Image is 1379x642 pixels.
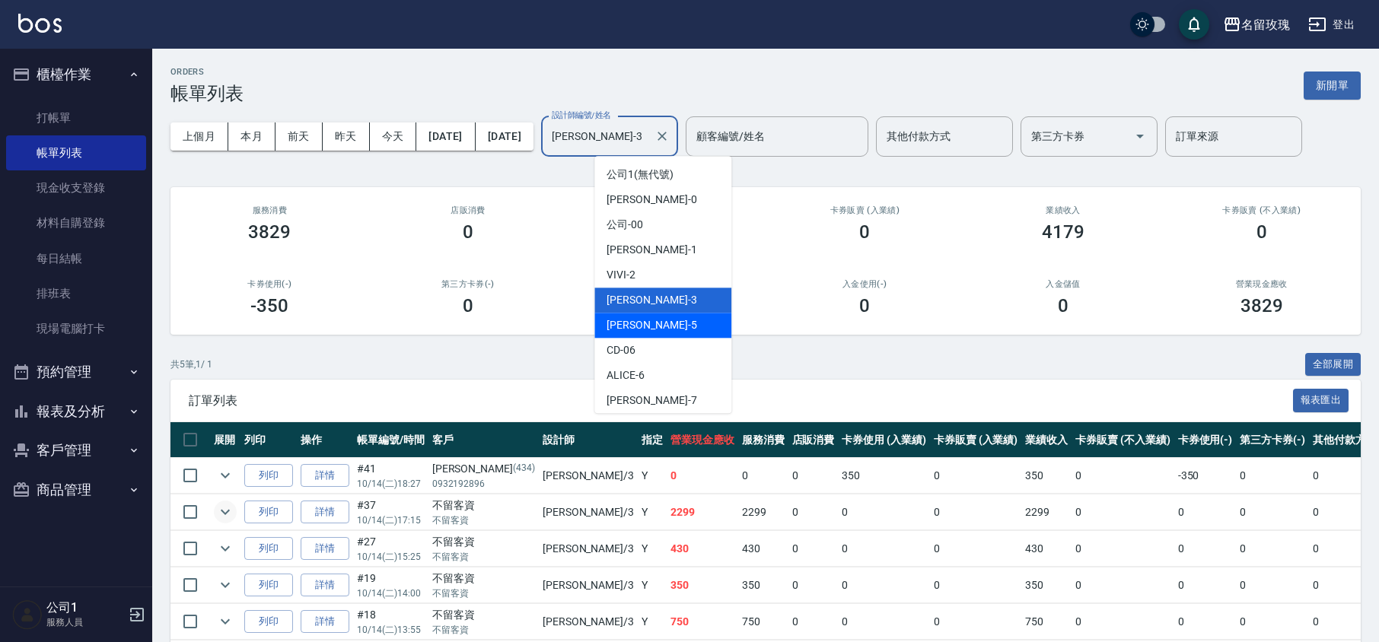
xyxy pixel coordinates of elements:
h2: 卡券使用 (入業績) [585,205,747,215]
img: Person [12,599,43,630]
button: expand row [214,537,237,560]
td: 430 [1021,531,1072,567]
th: 指定 [638,422,667,458]
h3: 3829 [1240,295,1283,316]
td: Y [638,531,667,567]
h3: 3829 [248,221,291,243]
p: 服務人員 [46,615,124,629]
p: 10/14 (二) 18:27 [357,477,425,491]
p: 不留客資 [432,586,535,600]
td: [PERSON_NAME] /3 [539,494,638,530]
td: Y [638,604,667,640]
a: 現場電腦打卡 [6,311,146,346]
td: #27 [353,531,428,567]
td: 350 [667,567,738,603]
h3: 0 [859,221,870,243]
h2: 入金使用(-) [784,279,946,289]
span: [PERSON_NAME] -7 [607,393,696,408]
button: expand row [214,610,237,633]
td: 0 [838,531,930,567]
td: 0 [930,567,1022,603]
h2: 營業現金應收 [1180,279,1342,289]
h3: 服務消費 [189,205,351,215]
td: 2299 [738,494,788,530]
h5: 公司1 [46,600,124,615]
button: 前天 [275,122,323,151]
h3: 帳單列表 [170,83,244,104]
td: 0 [788,531,839,567]
td: 0 [1174,604,1237,640]
span: VIVI -2 [607,267,635,283]
div: 不留客資 [432,607,535,623]
h2: 第三方卡券(-) [387,279,549,289]
a: 帳單列表 [6,135,146,170]
td: 0 [1072,458,1174,494]
button: 新開單 [1304,72,1361,100]
td: 350 [1021,458,1072,494]
td: 0 [738,458,788,494]
th: 客戶 [428,422,539,458]
button: 全部展開 [1305,353,1361,377]
p: 0932192896 [432,477,535,491]
td: 0 [930,604,1022,640]
button: expand row [214,464,237,487]
button: 昨天 [323,122,370,151]
a: 排班表 [6,276,146,311]
td: 0 [1072,494,1174,530]
h3: 0 [463,295,473,316]
td: 0 [838,494,930,530]
button: 登出 [1302,11,1361,39]
span: 公司 -00 [607,217,643,233]
button: [DATE] [416,122,475,151]
td: #41 [353,458,428,494]
button: [DATE] [476,122,533,151]
td: [PERSON_NAME] /3 [539,567,638,603]
h3: 0 [1058,295,1068,316]
th: 卡券使用(-) [1174,422,1237,458]
td: Y [638,458,667,494]
th: 設計師 [539,422,638,458]
td: 0 [788,567,839,603]
a: 現金收支登錄 [6,170,146,205]
h2: 入金儲值 [982,279,1145,289]
td: 0 [1236,604,1309,640]
th: 營業現金應收 [667,422,738,458]
h3: 0 [859,295,870,316]
div: 名留玫瑰 [1241,15,1290,34]
a: 每日結帳 [6,241,146,276]
div: 不留客資 [432,497,535,513]
td: 0 [1174,567,1237,603]
td: 350 [1021,567,1072,603]
button: 商品管理 [6,470,146,510]
td: 0 [1174,494,1237,530]
td: 0 [788,604,839,640]
button: 列印 [244,464,293,488]
td: 0 [1174,531,1237,567]
button: expand row [214,501,237,523]
th: 卡券販賣 (不入業績) [1072,422,1174,458]
th: 帳單編號/時間 [353,422,428,458]
button: 名留玫瑰 [1217,9,1296,40]
span: 公司1 (無代號) [607,167,674,183]
a: 詳情 [301,610,349,634]
p: (434) [513,461,535,477]
td: 2299 [1021,494,1072,530]
span: [PERSON_NAME] -5 [607,317,696,333]
td: 750 [667,604,738,640]
a: 報表匯出 [1293,393,1349,407]
td: 0 [838,604,930,640]
td: 0 [1072,604,1174,640]
span: 訂單列表 [189,393,1293,408]
img: Logo [18,14,62,33]
button: 報表匯出 [1293,389,1349,412]
button: 列印 [244,574,293,597]
h2: 其他付款方式(-) [585,279,747,289]
td: 0 [1236,458,1309,494]
button: 列印 [244,537,293,561]
p: 共 5 筆, 1 / 1 [170,358,212,371]
td: 0 [788,494,839,530]
td: 0 [1236,494,1309,530]
h3: 4179 [1042,221,1084,243]
label: 設計師編號/姓名 [552,110,611,121]
h2: 卡券販賣 (入業績) [784,205,946,215]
